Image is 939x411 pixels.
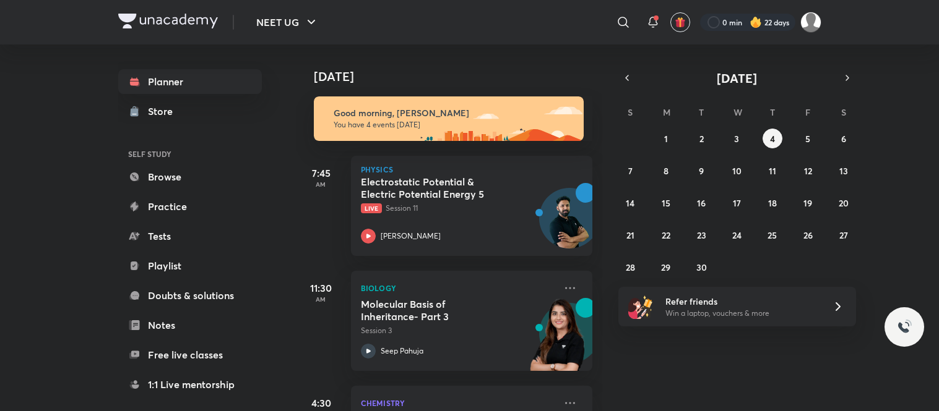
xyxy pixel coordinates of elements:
h6: SELF STUDY [118,143,262,164]
button: September 2, 2025 [691,129,711,148]
abbr: September 10, 2025 [732,165,742,177]
img: ttu [897,320,912,334]
button: September 29, 2025 [656,257,676,277]
img: referral [628,294,653,319]
a: Browse [118,164,262,189]
button: September 19, 2025 [798,193,818,213]
h6: Refer friends [665,295,818,308]
p: AM [296,295,346,303]
h5: 7:45 [296,166,346,180]
abbr: September 27, 2025 [839,229,848,241]
p: Session 3 [361,325,555,336]
a: Doubts & solutions [118,283,262,308]
p: Biology [361,281,555,295]
button: September 9, 2025 [691,161,711,180]
button: September 20, 2025 [834,193,854,213]
abbr: September 29, 2025 [661,261,670,273]
button: September 5, 2025 [798,129,818,148]
button: September 28, 2025 [620,257,640,277]
img: Amisha Rani [800,12,821,33]
abbr: Tuesday [699,106,704,118]
h4: [DATE] [314,69,605,84]
button: September 7, 2025 [620,161,640,180]
p: Win a laptop, vouchers & more [665,308,818,319]
abbr: September 9, 2025 [699,165,704,177]
abbr: Sunday [628,106,633,118]
abbr: Thursday [770,106,775,118]
a: Playlist [118,253,262,278]
a: Practice [118,194,262,219]
abbr: September 17, 2025 [733,197,741,209]
button: September 23, 2025 [691,225,711,245]
h5: 11:30 [296,281,346,295]
h5: Electrostatic Potential & Electric Potential Energy 5 [361,176,515,200]
button: September 24, 2025 [727,225,746,245]
abbr: Friday [805,106,810,118]
button: September 22, 2025 [656,225,676,245]
abbr: September 2, 2025 [699,133,704,145]
h5: 4:30 [296,396,346,410]
abbr: September 26, 2025 [803,229,813,241]
abbr: September 21, 2025 [626,229,634,241]
abbr: September 11, 2025 [769,165,776,177]
abbr: September 18, 2025 [768,197,777,209]
button: September 21, 2025 [620,225,640,245]
button: September 3, 2025 [727,129,746,148]
abbr: September 8, 2025 [664,165,669,177]
abbr: Saturday [841,106,846,118]
span: Live [361,203,382,213]
abbr: September 14, 2025 [626,197,634,209]
img: unacademy [524,298,592,383]
a: Company Logo [118,14,218,32]
h6: Good morning, [PERSON_NAME] [334,108,573,119]
button: September 18, 2025 [763,193,782,213]
button: September 26, 2025 [798,225,818,245]
abbr: September 22, 2025 [662,229,670,241]
button: September 4, 2025 [763,129,782,148]
p: Chemistry [361,396,555,410]
abbr: September 13, 2025 [839,165,848,177]
abbr: September 24, 2025 [732,229,742,241]
p: Seep Pahuja [381,345,423,357]
button: [DATE] [636,69,839,87]
p: You have 4 events [DATE] [334,120,573,130]
button: September 12, 2025 [798,161,818,180]
abbr: September 30, 2025 [696,261,707,273]
a: Tests [118,224,262,248]
button: September 13, 2025 [834,161,854,180]
img: Avatar [540,195,599,254]
abbr: Monday [663,106,670,118]
button: September 6, 2025 [834,129,854,148]
button: September 30, 2025 [691,257,711,277]
a: Store [118,99,262,124]
abbr: Wednesday [733,106,742,118]
img: avatar [675,17,686,28]
button: September 1, 2025 [656,129,676,148]
abbr: September 5, 2025 [805,133,810,145]
abbr: September 1, 2025 [664,133,668,145]
a: Notes [118,313,262,337]
img: Company Logo [118,14,218,28]
abbr: September 6, 2025 [841,133,846,145]
a: Planner [118,69,262,94]
abbr: September 20, 2025 [839,197,849,209]
button: September 14, 2025 [620,193,640,213]
abbr: September 7, 2025 [628,165,633,177]
button: September 8, 2025 [656,161,676,180]
button: September 11, 2025 [763,161,782,180]
button: September 16, 2025 [691,193,711,213]
abbr: September 16, 2025 [697,197,706,209]
p: [PERSON_NAME] [381,231,441,242]
a: 1:1 Live mentorship [118,372,262,397]
a: Free live classes [118,342,262,367]
button: September 25, 2025 [763,225,782,245]
button: September 17, 2025 [727,193,746,213]
abbr: September 23, 2025 [697,229,706,241]
abbr: September 15, 2025 [662,197,670,209]
button: September 27, 2025 [834,225,854,245]
button: NEET UG [249,10,326,35]
button: September 15, 2025 [656,193,676,213]
h5: Molecular Basis of Inheritance- Part 3 [361,298,515,323]
div: Store [148,104,180,119]
p: Session 11 [361,203,555,214]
